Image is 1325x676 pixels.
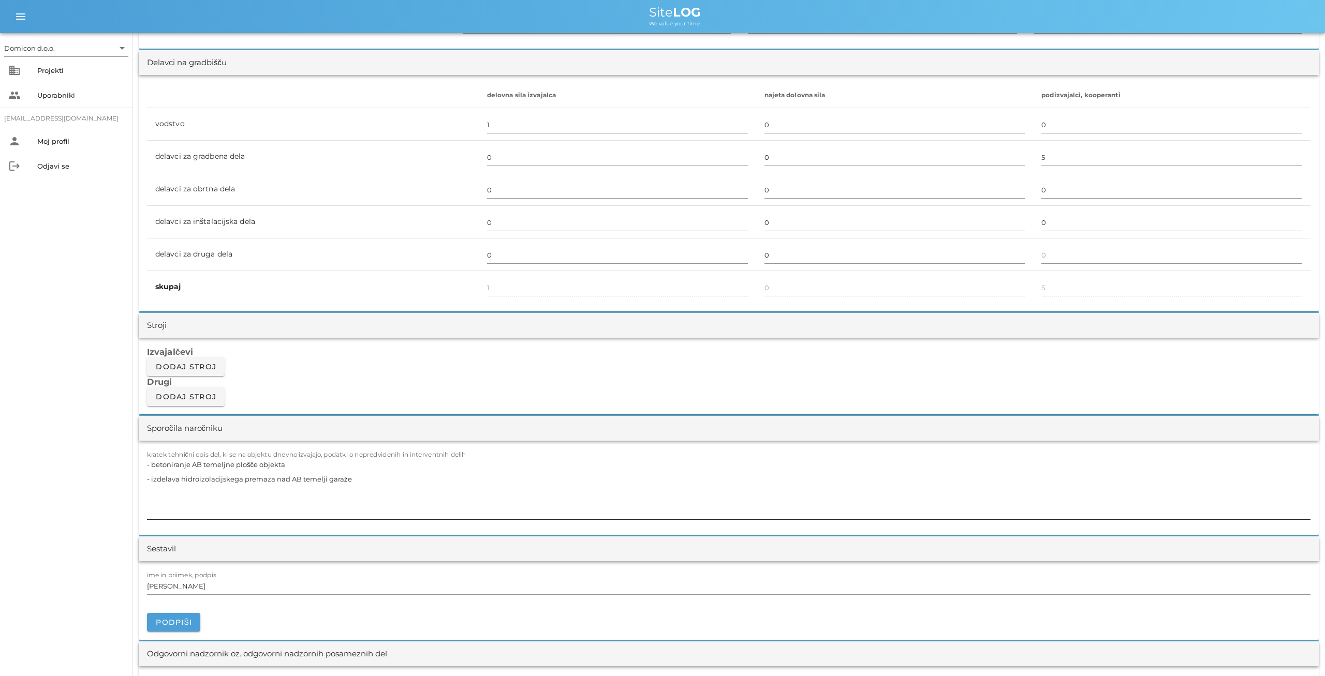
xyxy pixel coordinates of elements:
[147,320,167,332] div: Stroji
[155,392,216,401] span: Dodaj stroj
[764,116,1025,133] input: 0
[37,91,124,99] div: Uporabniki
[479,83,756,108] th: delovna sila izvajalca
[147,57,227,69] div: Delavci na gradbišču
[649,20,701,27] span: We value your time.
[147,346,1311,357] h3: Izvajalčevi
[8,135,21,147] i: person
[487,182,748,198] input: 0
[147,387,225,406] button: Dodaj stroj
[649,5,701,20] span: Site
[155,362,216,371] span: Dodaj stroj
[147,423,223,434] div: Sporočila naročniku
[147,451,466,459] label: kratek tehnični opis del, ki se na objektu dnevno izvajajo, podatki o nepredvidenih in interventn...
[147,572,216,579] label: ime in priimek, podpis
[8,64,21,77] i: business
[4,43,55,53] div: Domicon d.o.o.
[14,10,27,23] i: menu
[764,182,1025,198] input: 0
[487,247,748,263] input: 0
[487,149,748,166] input: 0
[147,206,479,238] td: delavci za inštalacijska dela
[155,618,192,627] span: Podpiši
[1041,182,1302,198] input: 0
[4,40,128,56] div: Domicon d.o.o.
[764,247,1025,263] input: 0
[673,5,701,20] b: LOG
[1041,247,1302,263] input: 0
[1041,214,1302,231] input: 0
[37,137,124,145] div: Moj profil
[147,613,200,632] button: Podpiši
[147,648,387,660] div: Odgovorni nadzornik oz. odgovorni nadzornih posameznih del
[155,282,181,291] b: skupaj
[147,376,1311,387] h3: Drugi
[8,89,21,101] i: people
[1041,149,1302,166] input: 0
[8,160,21,172] i: logout
[1041,116,1302,133] input: 0
[1177,564,1325,676] div: Pripomoček za klepet
[147,238,479,271] td: delavci za druga dela
[147,173,479,206] td: delavci za obrtna dela
[116,42,128,54] i: arrow_drop_down
[147,357,225,376] button: Dodaj stroj
[147,543,176,555] div: Sestavil
[147,141,479,173] td: delavci za gradbena dela
[1177,564,1325,676] iframe: Chat Widget
[37,66,124,74] div: Projekti
[147,108,479,141] td: vodstvo
[756,83,1034,108] th: najeta dolovna sila
[37,162,124,170] div: Odjavi se
[764,149,1025,166] input: 0
[487,116,748,133] input: 0
[487,214,748,231] input: 0
[764,214,1025,231] input: 0
[1033,83,1311,108] th: podizvajalci, kooperanti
